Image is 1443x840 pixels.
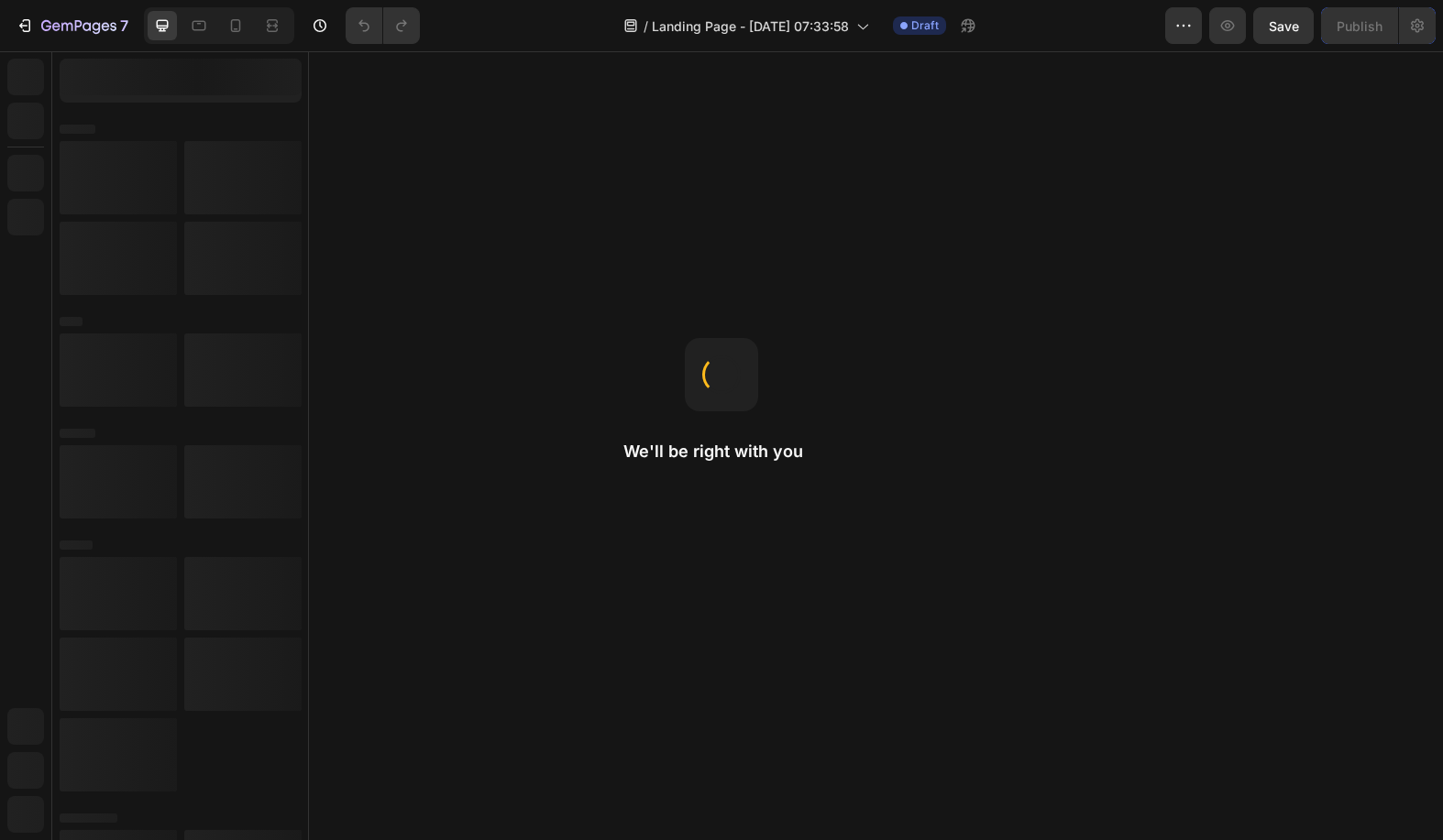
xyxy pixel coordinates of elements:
[623,441,820,463] h2: We'll be right with you
[1269,18,1299,34] span: Save
[652,16,849,36] span: Landing Page - [DATE] 07:33:58
[1321,7,1398,44] button: Publish
[911,17,939,34] span: Draft
[1337,16,1382,36] div: Publish
[1253,7,1314,44] button: Save
[644,16,648,36] span: /
[120,15,128,37] p: 7
[346,7,420,44] div: Undo/Redo
[7,7,137,44] button: 7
